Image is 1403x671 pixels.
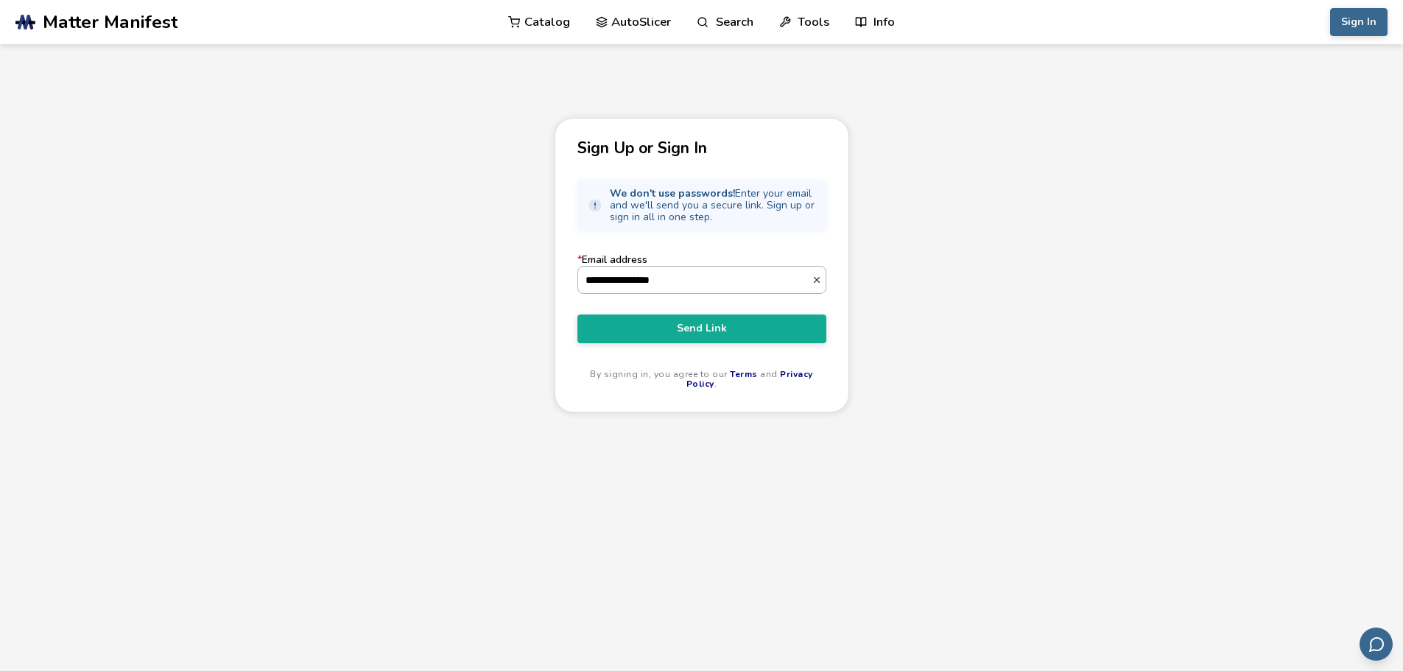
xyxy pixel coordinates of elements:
[577,254,826,294] label: Email address
[577,315,826,342] button: Send Link
[610,188,816,223] span: Enter your email and we'll send you a secure link. Sign up or sign in all in one step.
[730,368,758,380] a: Terms
[1360,628,1393,661] button: Send feedback via email
[578,267,812,293] input: *Email address
[610,186,735,200] strong: We don't use passwords!
[812,275,826,285] button: *Email address
[577,141,826,156] p: Sign Up or Sign In
[588,323,815,334] span: Send Link
[577,370,826,390] p: By signing in, you agree to our and .
[43,12,177,32] span: Matter Manifest
[1330,8,1388,36] button: Sign In
[686,368,813,390] a: Privacy Policy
